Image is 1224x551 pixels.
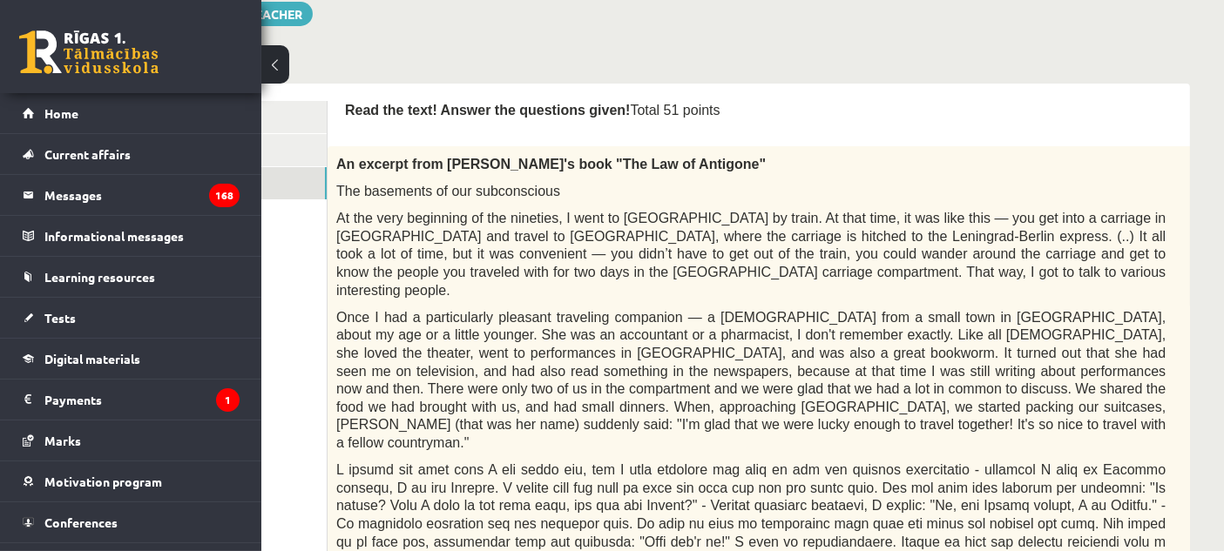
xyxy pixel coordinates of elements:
a: Current affairs [23,134,240,174]
a: Payments1 [23,380,240,420]
font: Learning resources [44,269,155,285]
font: Motivation program [44,474,162,489]
font: Read the text! Answer the questions given! [345,103,630,118]
a: Digital materials [23,339,240,379]
a: Messages168 [23,175,240,215]
font: Total 51 points [630,103,720,118]
font: Home [44,105,78,121]
font: Once I had a particularly pleasant traveling companion — a [DEMOGRAPHIC_DATA] from a small town i... [336,310,1166,450]
font: Informational messages [44,228,184,244]
a: Home [23,93,240,133]
font: Conferences [44,514,118,530]
a: Motivation program [23,461,240,501]
font: 168 [215,188,233,202]
a: Riga 1st Distance Learning Secondary School [19,30,159,74]
a: Informational messages [23,216,240,256]
font: Marks [44,433,81,448]
font: Tests [44,310,76,326]
font: Messages [44,187,102,203]
font: Current affairs [44,146,131,162]
font: An excerpt from [PERSON_NAME]'s book "The Law of Antigone" [336,157,766,171]
font: 1 [225,393,231,407]
a: Tests [23,298,240,338]
font: At the very beginning of the nineties, I went to [GEOGRAPHIC_DATA] by train. At that time, it was... [336,211,1166,297]
a: Marks [23,420,240,460]
a: Conferences [23,502,240,542]
font: Digital materials [44,351,140,366]
a: Learning resources [23,257,240,297]
font: Payments [44,392,102,407]
font: The basements of our subconscious [336,184,560,198]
